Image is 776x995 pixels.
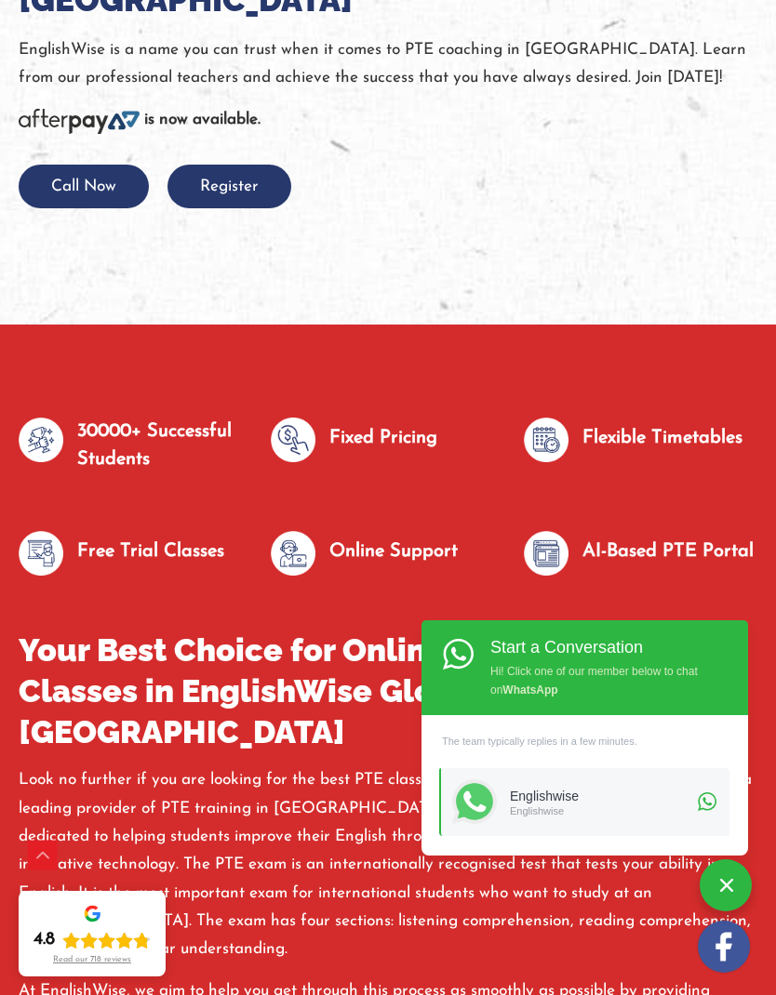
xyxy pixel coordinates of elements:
[77,537,224,565] p: Free Trial Classes
[582,537,754,565] p: AI-Based PTE Portal
[490,658,708,699] div: Hi! Click one of our member below to chat on
[271,531,315,576] img: null
[19,36,757,93] p: EnglishWise is a name you can trust when it comes to PTE coaching in [GEOGRAPHIC_DATA]. Learn fro...
[77,418,252,474] p: 30000+ Successful Students
[19,630,757,753] h2: Your Best Choice for Online & Offline PTE Classes in EnglishWise Global [GEOGRAPHIC_DATA]
[19,531,63,576] img: null
[329,424,437,452] p: Fixed Pricing
[19,179,149,194] a: Call Now
[524,531,569,576] img: null
[582,424,743,452] p: Flexible Timetables
[439,727,729,755] div: The team typically replies in a few minutes.
[524,418,569,462] img: null
[490,634,708,658] div: Start a Conversation
[510,803,692,816] div: Englishwise
[19,165,149,208] button: Call Now
[53,955,131,965] div: Read our 718 reviews
[167,179,291,194] a: Register
[19,418,63,462] img: null
[510,789,692,804] div: Englishwise
[33,929,55,951] div: 4.8
[439,768,729,836] a: EnglishwiseEnglishwise
[19,766,757,963] p: Look no further if you are looking for the best PTE classes in [GEOGRAPHIC_DATA]. EnglishWise is ...
[167,165,291,208] button: Register
[33,929,151,951] div: Rating: 4.8 out of 5
[19,109,140,134] img: Afterpay-Logo
[698,921,750,973] img: white-facebook.png
[271,418,315,462] img: null
[144,112,261,127] b: is now available.
[502,683,557,696] strong: WhatsApp
[329,537,458,565] p: Online Support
